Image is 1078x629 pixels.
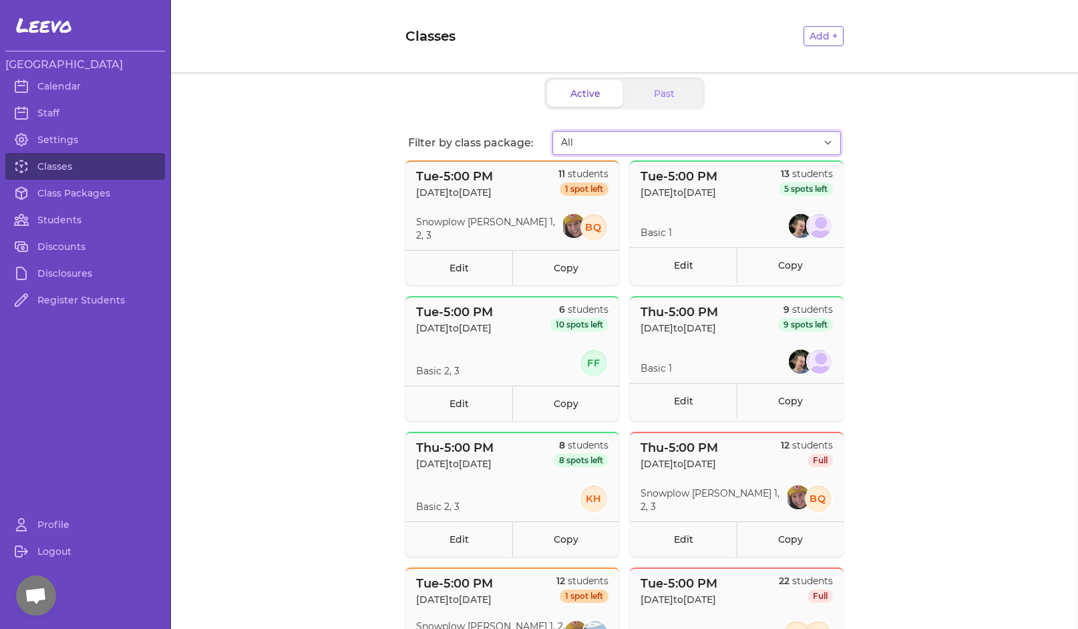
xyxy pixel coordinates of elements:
p: Thu - 5:00 PM [641,438,718,457]
p: students [781,438,833,452]
p: Snowplow [PERSON_NAME] 1, 2, 3 [641,487,787,513]
a: Copy [737,247,844,283]
span: Leevo [16,13,72,37]
text: BQ [810,493,827,505]
span: 13 [781,168,789,180]
span: 12 [781,439,789,451]
p: Basic 1 [641,362,672,375]
p: Snowplow [PERSON_NAME] 1, 2, 3 [416,215,563,242]
p: students [779,574,833,588]
a: Copy [737,383,844,418]
a: Edit [630,383,737,418]
p: Thu - 5:00 PM [416,438,494,457]
a: Edit [405,521,512,557]
span: 9 [783,303,789,316]
a: Edit [405,386,512,421]
a: Calendar [5,73,165,100]
a: Edit [630,521,737,557]
p: [DATE] to [DATE] [416,186,493,199]
a: Register Students [5,287,165,313]
p: Tue - 5:00 PM [416,167,493,186]
p: Basic 2, 3 [416,364,460,378]
a: Copy [512,386,619,421]
text: KH [586,493,602,505]
p: Basic 2, 3 [416,500,460,513]
button: Add + [803,26,844,46]
p: [DATE] to [DATE] [416,593,493,606]
span: 22 [779,575,789,587]
a: Profile [5,511,165,538]
span: Full [807,454,833,467]
a: Copy [737,521,844,557]
span: 1 spot left [560,182,608,196]
p: [DATE] to [DATE] [416,322,493,335]
a: Edit [630,247,737,283]
p: Tue - 5:00 PM [416,303,493,322]
p: students [556,574,608,588]
span: 11 [558,168,565,180]
p: students [554,438,608,452]
a: Students [5,207,165,233]
h3: [GEOGRAPHIC_DATA] [5,57,165,73]
span: 1 spot left [560,590,608,603]
span: 6 [559,303,565,316]
p: [DATE] to [DATE] [416,457,494,471]
p: Basic 1 [641,226,672,239]
a: Staff [5,100,165,126]
p: Thu - 5:00 PM [641,303,718,322]
p: students [778,303,833,316]
p: [DATE] to [DATE] [641,186,717,199]
button: Past [626,80,702,107]
p: Tue - 5:00 PM [641,574,717,593]
p: Tue - 5:00 PM [641,167,717,186]
span: 5 spots left [779,182,833,196]
a: Disclosures [5,260,165,287]
a: Class Packages [5,180,165,207]
a: Settings [5,126,165,153]
p: students [550,303,608,316]
button: Active [547,80,623,107]
a: Classes [5,153,165,180]
span: Full [807,590,833,603]
a: Discounts [5,233,165,260]
a: Copy [512,521,619,557]
p: students [779,167,833,180]
p: [DATE] to [DATE] [641,593,717,606]
text: BQ [585,221,602,233]
div: Open chat [16,576,56,616]
span: 9 spots left [778,318,833,332]
p: Filter by class package: [408,135,552,151]
p: [DATE] to [DATE] [641,322,718,335]
a: Edit [405,250,512,285]
p: Tue - 5:00 PM [416,574,493,593]
a: Copy [512,250,619,285]
p: [DATE] to [DATE] [641,457,718,471]
span: 8 [559,439,565,451]
a: Logout [5,538,165,565]
span: 10 spots left [550,318,608,332]
p: students [558,167,608,180]
span: 8 spots left [554,454,608,467]
text: FF [587,357,601,369]
span: 12 [556,575,565,587]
